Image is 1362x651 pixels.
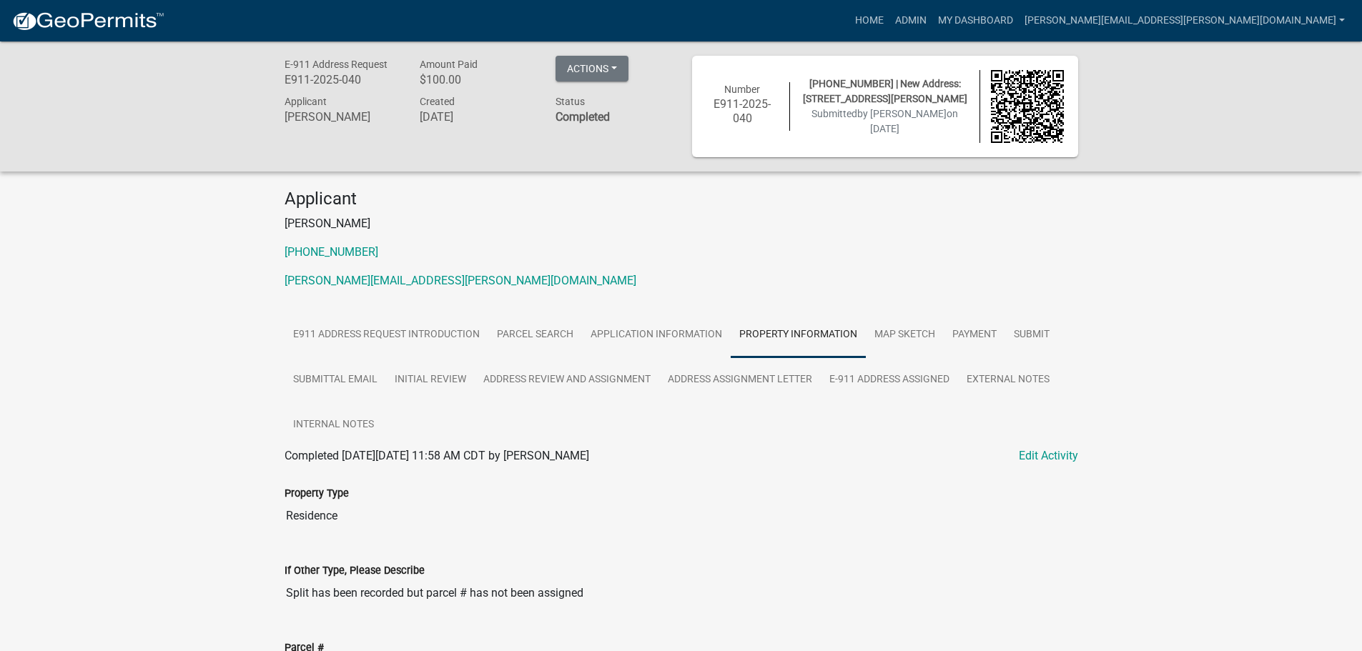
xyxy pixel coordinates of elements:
[285,489,349,499] label: Property Type
[285,59,388,70] span: E-911 Address Request
[724,84,760,95] span: Number
[857,108,947,119] span: by [PERSON_NAME]
[475,357,659,403] a: Address Review and Assignment
[932,7,1019,34] a: My Dashboard
[958,357,1058,403] a: External Notes
[420,96,455,107] span: Created
[582,312,731,358] a: Application Information
[991,70,1064,143] img: QR code
[420,59,478,70] span: Amount Paid
[556,110,610,124] strong: Completed
[1019,447,1078,464] a: Edit Activity
[488,312,582,358] a: Parcel search
[285,449,589,462] span: Completed [DATE][DATE] 11:58 AM CDT by [PERSON_NAME]
[285,402,383,448] a: Internal Notes
[285,274,636,287] a: [PERSON_NAME][EMAIL_ADDRESS][PERSON_NAME][DOMAIN_NAME]
[285,189,1078,209] h4: Applicant
[285,215,1078,232] p: [PERSON_NAME]
[285,312,488,358] a: E911 Address Request Introduction
[285,357,386,403] a: Submittal Email
[821,357,958,403] a: E-911 Address Assigned
[659,357,821,403] a: Address Assignment Letter
[285,245,378,259] a: [PHONE_NUMBER]
[889,7,932,34] a: Admin
[285,566,425,576] label: If Other Type, Please Describe
[285,73,399,86] h6: E911-2025-040
[849,7,889,34] a: Home
[556,96,585,107] span: Status
[420,73,534,86] h6: $100.00
[731,312,866,358] a: Property Information
[285,110,399,124] h6: [PERSON_NAME]
[944,312,1005,358] a: Payment
[386,357,475,403] a: Initial Review
[706,97,779,124] h6: E911-2025-040
[420,110,534,124] h6: [DATE]
[285,96,327,107] span: Applicant
[1005,312,1058,358] a: Submit
[556,56,628,81] button: Actions
[866,312,944,358] a: Map Sketch
[803,78,967,104] span: [PHONE_NUMBER] | New Address: [STREET_ADDRESS][PERSON_NAME]
[1019,7,1351,34] a: [PERSON_NAME][EMAIL_ADDRESS][PERSON_NAME][DOMAIN_NAME]
[811,108,958,134] span: Submitted on [DATE]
